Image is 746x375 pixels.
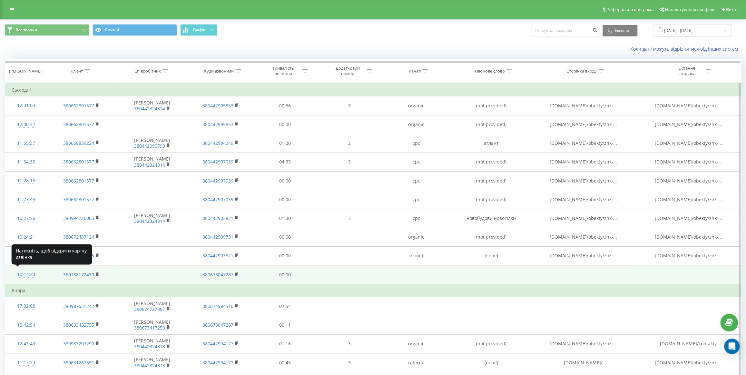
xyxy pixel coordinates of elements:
[12,231,41,243] div: 10:24:21
[452,153,531,171] td: (not provided)
[134,325,165,331] a: 380673417253
[5,284,741,297] td: Вчора
[202,340,233,347] a: 380442994177
[202,121,233,127] a: 380442995853
[252,316,318,334] td: 00:11
[5,84,741,96] td: Сьогодні
[252,334,318,353] td: 01:16
[452,246,531,265] td: (none)
[134,143,165,149] a: 380442090790
[252,228,318,246] td: 00:00
[202,196,233,202] a: 380442907039
[381,353,452,372] td: referral
[381,115,452,134] td: organic
[134,362,165,369] a: 380442324813
[12,212,41,225] div: 10:27:56
[63,360,94,366] a: 380631267391
[318,209,381,228] td: 3
[202,322,233,328] a: 380673047287
[549,196,617,202] span: [DOMAIN_NAME]/obekty/zhk-...
[202,140,233,146] a: 380442994249
[252,265,318,284] td: 00:00
[654,234,722,240] span: [DOMAIN_NAME]/obekty/zhk-...
[252,153,318,171] td: 04:35
[115,334,189,353] td: [PERSON_NAME]
[63,303,94,309] a: 380987551247
[452,134,531,153] td: атлант
[134,343,165,350] a: 380442324813
[252,172,318,190] td: 00:00
[115,297,189,316] td: [PERSON_NAME]
[549,178,617,184] span: [DOMAIN_NAME]/obekty/zhk-...
[134,68,161,74] div: Співробітник
[15,27,37,33] span: Все звонки
[606,7,654,12] span: Реферальна програма
[202,103,233,109] a: 380442995853
[252,209,318,228] td: 01:30
[654,121,722,127] span: [DOMAIN_NAME]/obekty/zhk-...
[549,252,617,259] span: [DOMAIN_NAME]/obekty/zhk-...
[252,297,318,316] td: 07:54
[202,159,233,165] a: 380442907039
[71,68,83,74] div: Клієнт
[63,121,94,127] a: 380662801577
[252,96,318,115] td: 00:36
[63,103,94,109] a: 380662801577
[409,68,421,74] div: Канал
[12,300,41,312] div: 17:32:08
[12,268,41,281] div: 10:14:30
[452,115,531,134] td: (not provided)
[180,24,217,36] button: Графік
[5,24,89,36] button: Все звонки
[11,244,92,264] div: Натисніть, щоб відкрити картку дзвінка
[12,356,41,369] div: 11:17:33
[202,234,233,240] a: 380442909791
[381,172,452,190] td: cpc
[115,96,189,115] td: [PERSON_NAME]
[603,25,637,36] button: Експорт
[381,153,452,171] td: cpc
[134,218,165,224] a: 380442324814
[63,140,94,146] a: 380668839224
[252,190,318,209] td: 00:00
[115,353,189,372] td: [PERSON_NAME]
[531,25,599,36] input: Пошук за номером
[330,65,365,76] div: Додатковий номер
[252,353,318,372] td: 00:45
[654,159,722,165] span: [DOMAIN_NAME]/obekty/zhk-...
[549,140,617,146] span: [DOMAIN_NAME]/obekty/zhk-...
[654,215,722,221] span: [DOMAIN_NAME]/obekty/zhk-...
[566,68,597,74] div: Сторінка входу
[63,215,94,221] a: 380994720005
[12,319,41,331] div: 15:42:54
[381,246,452,265] td: (none)
[12,99,41,112] div: 12:01:04
[474,68,505,74] div: Ключове слово
[318,334,381,353] td: 3
[452,96,531,115] td: (not provided)
[266,65,300,76] div: Тривалість розмови
[63,178,94,184] a: 380662801577
[204,68,234,74] div: Куди дзвонили
[549,103,617,109] span: [DOMAIN_NAME]/obekty/zhk-...
[452,209,531,228] td: новобудови новосілки
[665,7,715,12] span: Налаштування профілю
[381,209,452,228] td: cpc
[63,252,94,259] a: 380994720005
[134,306,165,312] a: 380674727887
[381,190,452,209] td: cpc
[63,271,94,278] a: 380738172439
[452,190,531,209] td: (not provided)
[724,339,740,354] div: Open Intercom Messenger
[12,193,41,206] div: 11:27:49
[63,159,94,165] a: 380662801577
[12,137,41,150] div: 11:55:37
[531,353,636,372] td: [DOMAIN_NAME]/
[115,134,189,153] td: [PERSON_NAME]
[115,153,189,171] td: [PERSON_NAME]
[381,96,452,115] td: organic
[63,340,94,347] a: 380983207290
[115,209,189,228] td: [PERSON_NAME]
[452,172,531,190] td: (not provided)
[12,156,41,168] div: 11:34:35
